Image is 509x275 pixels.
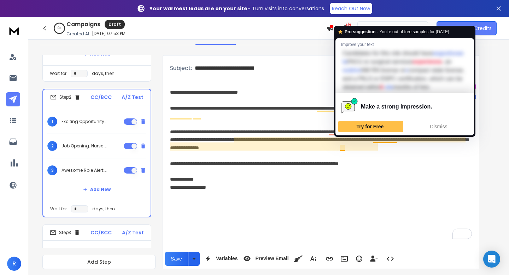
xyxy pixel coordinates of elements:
[150,5,247,12] strong: Your warmest leads are on your site
[62,143,107,149] p: Job Opening: Nurse Position
[66,20,100,29] h1: Campaigns
[362,25,416,32] p: UpLevel Workspace
[332,5,370,12] p: Reach Out Now
[50,94,81,100] div: Step 2
[92,71,115,76] p: days, then
[437,21,497,35] button: Get Free Credits
[122,229,144,236] p: A/Z Test
[292,252,305,266] button: Clean HTML
[92,31,125,36] p: [DATE] 07:53 PM
[201,252,239,266] button: Variables
[58,26,61,30] p: 0 %
[306,252,320,266] button: More Text
[42,255,156,269] button: Add Step
[384,252,397,266] button: Code View
[451,25,492,32] p: Get Free Credits
[7,257,21,271] button: R
[330,3,372,14] a: Reach Out Now
[170,64,192,72] p: Subject:
[215,256,239,262] span: Variables
[62,119,107,124] p: Exciting Opportunity: Registered Nurse
[62,168,107,173] p: Awesome Role Alert: Registered Nurse in [GEOGRAPHIC_DATA]
[92,206,115,212] p: days, then
[367,252,381,266] button: Insert Unsubscribe Link
[346,23,351,28] span: 50
[240,252,290,266] button: Preview Email
[352,252,366,266] button: Emoticons
[90,229,112,236] p: CC/BCC
[122,94,144,101] p: A/Z Test
[483,251,500,268] div: Open Intercom Messenger
[323,252,336,266] button: Insert Link (⌘K)
[254,256,290,262] span: Preview Email
[338,252,351,266] button: Insert Image (⌘P)
[47,165,57,175] span: 3
[42,89,151,217] li: Step2CC/BCCA/Z Test1Exciting Opportunity: Registered Nurse2Job Opening: Nurse Position3Awesome Ro...
[66,31,90,37] p: Created At:
[105,20,125,29] div: Draft
[47,141,57,151] span: 2
[165,252,188,266] button: Save
[150,5,324,12] p: – Turn visits into conversations
[50,206,67,212] p: Wait for
[47,117,57,127] span: 1
[90,94,112,101] p: CC/BCC
[50,71,66,76] p: Wait for
[163,81,479,246] div: To enrich screen reader interactions, please activate Accessibility in Grammarly extension settings
[50,229,80,236] div: Step 3
[7,24,21,37] img: logo
[77,182,116,197] button: Add New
